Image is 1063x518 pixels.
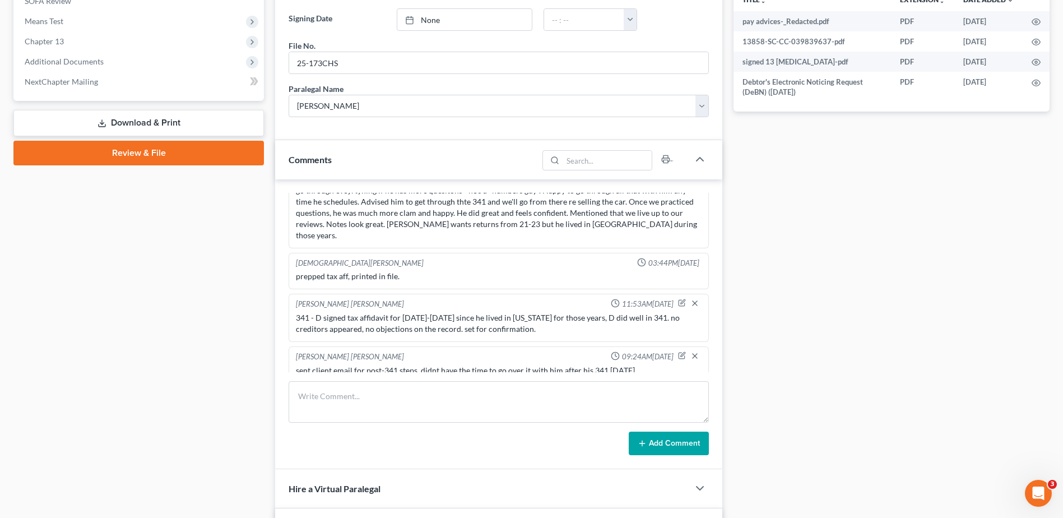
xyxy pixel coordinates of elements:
[289,83,343,95] div: Paralegal Name
[296,258,424,269] div: [DEMOGRAPHIC_DATA][PERSON_NAME]
[954,72,1023,103] td: [DATE]
[734,52,891,72] td: signed 13 [MEDICAL_DATA]-pdf
[296,365,702,376] div: sent client email for post-341 steps, didnt have the time to go over it with him after his 341 [D...
[544,9,624,30] input: -- : --
[289,483,380,494] span: Hire a Virtual Paralegal
[25,16,63,26] span: Means Test
[954,52,1023,72] td: [DATE]
[622,351,674,362] span: 09:24AM[DATE]
[648,258,699,269] span: 03:44PM[DATE]
[563,151,652,170] input: Search...
[296,351,404,363] div: [PERSON_NAME] [PERSON_NAME]
[283,8,391,31] label: Signing Date
[296,271,702,282] div: prepped tax aff, printed in file.
[16,72,264,92] a: NextChapter Mailing
[1048,480,1057,489] span: 3
[891,31,954,52] td: PDF
[289,40,315,52] div: File No.
[734,31,891,52] td: 13858-SC-CC-039839637-pdf
[1025,480,1052,507] iframe: Intercom live chat
[397,9,532,30] a: None
[296,163,702,241] div: Ct prep - debtor was nervous at first and had lots of weird/vague questions. he's thinking about ...
[289,52,708,73] input: --
[734,11,891,31] td: pay advices-_Redacted.pdf
[891,52,954,72] td: PDF
[25,36,64,46] span: Chapter 13
[296,299,404,310] div: [PERSON_NAME] [PERSON_NAME]
[629,432,709,455] button: Add Comment
[13,141,264,165] a: Review & File
[891,72,954,103] td: PDF
[13,110,264,136] a: Download & Print
[296,312,702,335] div: 341 - D signed tax affidavit for [DATE]-[DATE] since he lived in [US_STATE] for those years, D di...
[734,72,891,103] td: Debtor's Electronic Noticing Request (DeBN) ([DATE])
[622,299,674,309] span: 11:53AM[DATE]
[25,57,104,66] span: Additional Documents
[891,11,954,31] td: PDF
[289,154,332,165] span: Comments
[25,77,98,86] span: NextChapter Mailing
[954,31,1023,52] td: [DATE]
[954,11,1023,31] td: [DATE]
